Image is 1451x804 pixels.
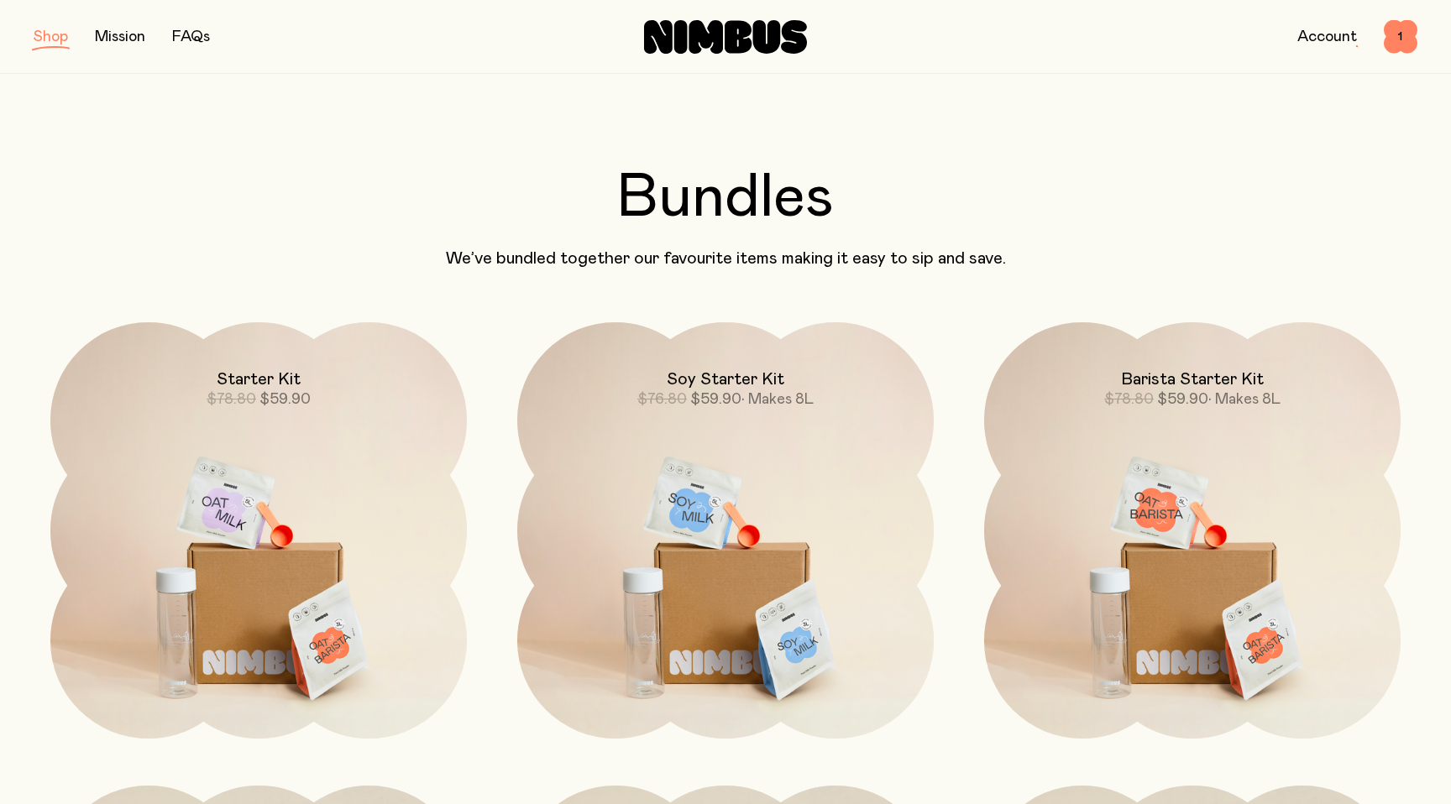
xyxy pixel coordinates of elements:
[1297,29,1357,44] a: Account
[1157,392,1208,407] span: $59.90
[172,29,210,44] a: FAQs
[95,29,145,44] a: Mission
[34,248,1417,269] p: We’ve bundled together our favourite items making it easy to sip and save.
[34,168,1417,228] h2: Bundles
[207,392,256,407] span: $78.80
[690,392,741,407] span: $59.90
[667,369,784,389] h2: Soy Starter Kit
[259,392,311,407] span: $59.90
[517,322,934,739] a: Soy Starter Kit$76.80$59.90• Makes 8L
[50,322,467,739] a: Starter Kit$78.80$59.90
[1208,392,1281,407] span: • Makes 8L
[1121,369,1264,389] h2: Barista Starter Kit
[637,392,687,407] span: $76.80
[217,369,301,389] h2: Starter Kit
[741,392,814,407] span: • Makes 8L
[1384,20,1417,54] button: 1
[1104,392,1154,407] span: $78.80
[984,322,1401,739] a: Barista Starter Kit$78.80$59.90• Makes 8L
